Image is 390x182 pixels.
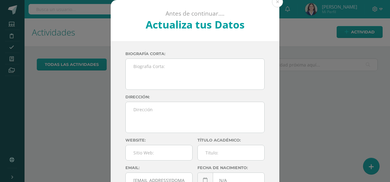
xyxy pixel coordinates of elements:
[198,145,264,160] input: Titulo:
[197,138,265,142] label: Título académico:
[125,138,193,142] label: Website:
[126,145,192,160] input: Sitio Web:
[127,10,263,17] p: Antes de continuar....
[127,17,263,32] h2: Actualiza tus Datos
[197,165,265,170] label: Fecha de nacimiento:
[125,51,265,56] label: Biografía corta:
[125,95,265,99] label: Dirección:
[125,165,193,170] label: Email:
